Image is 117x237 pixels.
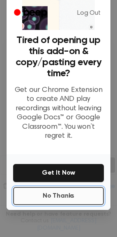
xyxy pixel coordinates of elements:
[13,35,104,79] h3: Tired of opening up this add-on & copy/pasting every time?
[13,86,104,141] p: Get our Chrome Extension to create AND play recordings without leaving Google Docs™ or Google Cla...
[13,164,104,182] button: Get It Now
[8,5,55,21] a: Beep
[13,187,104,205] button: No Thanks
[69,3,109,23] a: Log Out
